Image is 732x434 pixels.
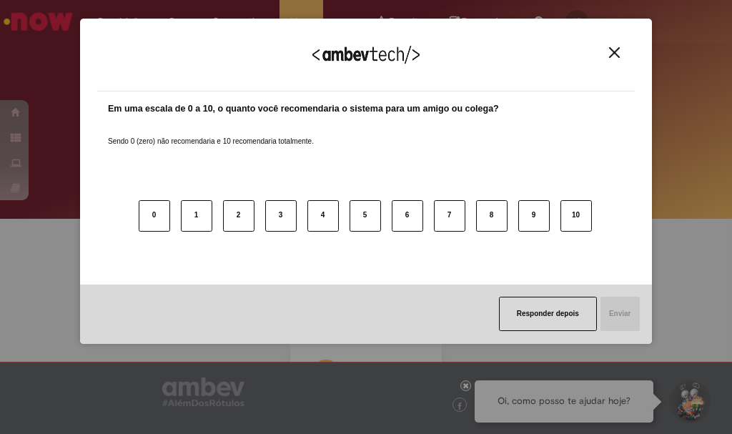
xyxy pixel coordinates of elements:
button: 1 [181,200,212,232]
button: 9 [518,200,550,232]
img: Close [609,47,620,58]
button: 8 [476,200,508,232]
label: Em uma escala de 0 a 10, o quanto você recomendaria o sistema para um amigo ou colega? [108,102,499,116]
button: Responder depois [499,297,597,331]
button: 7 [434,200,465,232]
button: Close [605,46,624,59]
button: 4 [307,200,339,232]
button: 3 [265,200,297,232]
label: Sendo 0 (zero) não recomendaria e 10 recomendaria totalmente. [108,119,314,147]
button: 5 [350,200,381,232]
button: 6 [392,200,423,232]
button: 2 [223,200,254,232]
button: 0 [139,200,170,232]
button: 10 [560,200,592,232]
img: Logo Ambevtech [312,46,420,64]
